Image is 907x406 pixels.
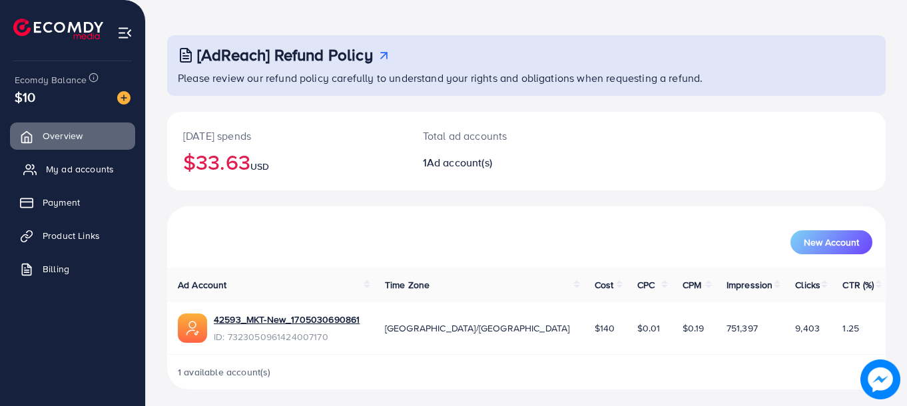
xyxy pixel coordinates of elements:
[385,321,570,335] span: [GEOGRAPHIC_DATA]/[GEOGRAPHIC_DATA]
[214,330,360,343] span: ID: 7323050961424007170
[183,128,391,144] p: [DATE] spends
[43,262,69,276] span: Billing
[43,196,80,209] span: Payment
[595,321,615,335] span: $140
[15,87,35,106] span: $10
[183,149,391,174] h2: $33.63
[427,155,492,170] span: Ad account(s)
[423,156,571,169] h2: 1
[637,278,655,292] span: CPC
[637,321,661,335] span: $0.01
[385,278,430,292] span: Time Zone
[795,278,820,292] span: Clicks
[15,73,87,87] span: Ecomdy Balance
[423,128,571,144] p: Total ad accounts
[13,19,103,39] img: logo
[178,70,878,86] p: Please review our refund policy carefully to understand your rights and obligations when requesti...
[10,256,135,282] a: Billing
[683,321,705,335] span: $0.19
[10,156,135,182] a: My ad accounts
[214,313,360,326] a: 42593_MKT-New_1705030690861
[117,25,133,41] img: menu
[250,160,269,173] span: USD
[10,222,135,249] a: Product Links
[178,278,227,292] span: Ad Account
[727,278,773,292] span: Impression
[860,359,900,399] img: image
[43,129,83,142] span: Overview
[795,321,820,335] span: 9,403
[727,321,758,335] span: 751,397
[117,91,131,104] img: image
[43,229,100,242] span: Product Links
[790,230,872,254] button: New Account
[804,238,859,247] span: New Account
[178,365,271,379] span: 1 available account(s)
[46,162,114,176] span: My ad accounts
[595,278,614,292] span: Cost
[197,45,373,65] h3: [AdReach] Refund Policy
[10,189,135,216] a: Payment
[842,278,874,292] span: CTR (%)
[842,321,859,335] span: 1.25
[178,313,207,343] img: ic-ads-acc.e4c84228.svg
[10,122,135,149] a: Overview
[683,278,701,292] span: CPM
